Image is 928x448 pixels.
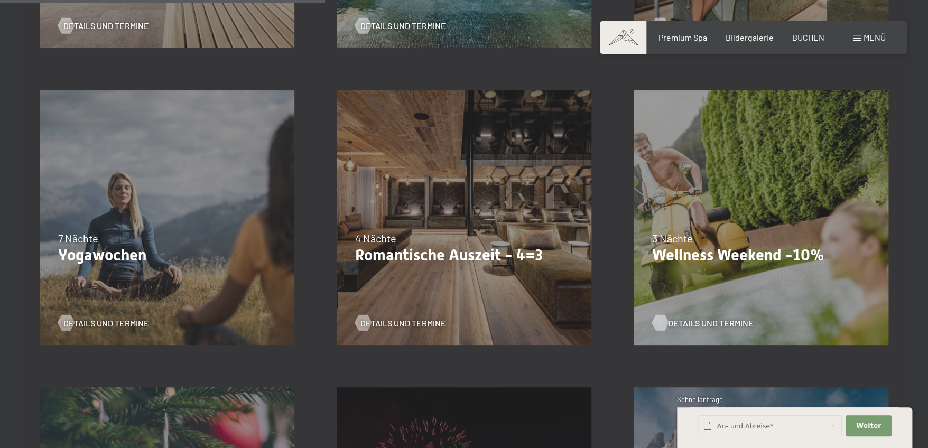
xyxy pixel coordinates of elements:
[652,20,743,32] a: Details und Termine
[63,317,149,329] span: Details und Termine
[63,20,149,32] span: Details und Termine
[856,421,881,431] span: Weiter
[657,20,743,32] span: Details und Termine
[726,32,774,42] a: Bildergalerie
[355,231,396,244] span: 4 Nächte
[360,317,446,329] span: Details und Termine
[355,245,573,264] p: Romantische Auszeit - 4=3
[355,317,446,329] a: Details und Termine
[58,245,276,264] p: Yogawochen
[652,245,870,264] p: Wellness Weekend -10%
[58,231,98,244] span: 7 Nächte
[652,317,743,329] a: Details und Termine
[652,231,693,244] span: 3 Nächte
[58,20,149,32] a: Details und Termine
[355,20,446,32] a: Details und Termine
[658,32,707,42] a: Premium Spa
[677,395,723,404] span: Schnellanfrage
[360,20,446,32] span: Details und Termine
[668,317,754,329] span: Details und Termine
[846,415,891,437] button: Weiter
[864,32,886,42] span: Menü
[792,32,824,42] a: BUCHEN
[58,317,149,329] a: Details und Termine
